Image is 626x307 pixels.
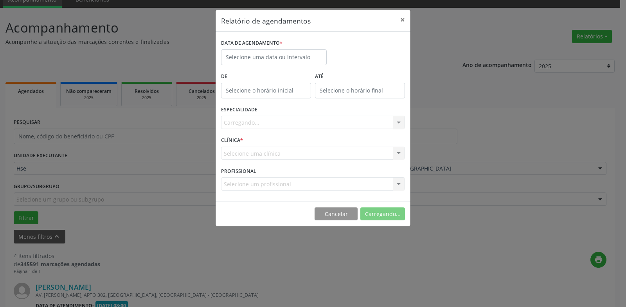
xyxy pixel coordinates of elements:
label: PROFISSIONAL [221,165,256,177]
input: Selecione o horário inicial [221,83,311,98]
input: Selecione uma data ou intervalo [221,49,327,65]
button: Close [395,10,410,29]
label: CLÍNICA [221,134,243,147]
button: Cancelar [315,207,358,221]
h5: Relatório de agendamentos [221,16,311,26]
button: Carregando... [360,207,405,221]
label: ATÉ [315,71,405,83]
input: Selecione o horário final [315,83,405,98]
label: ESPECIALIDADE [221,104,257,116]
label: DATA DE AGENDAMENTO [221,37,282,49]
label: De [221,71,311,83]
